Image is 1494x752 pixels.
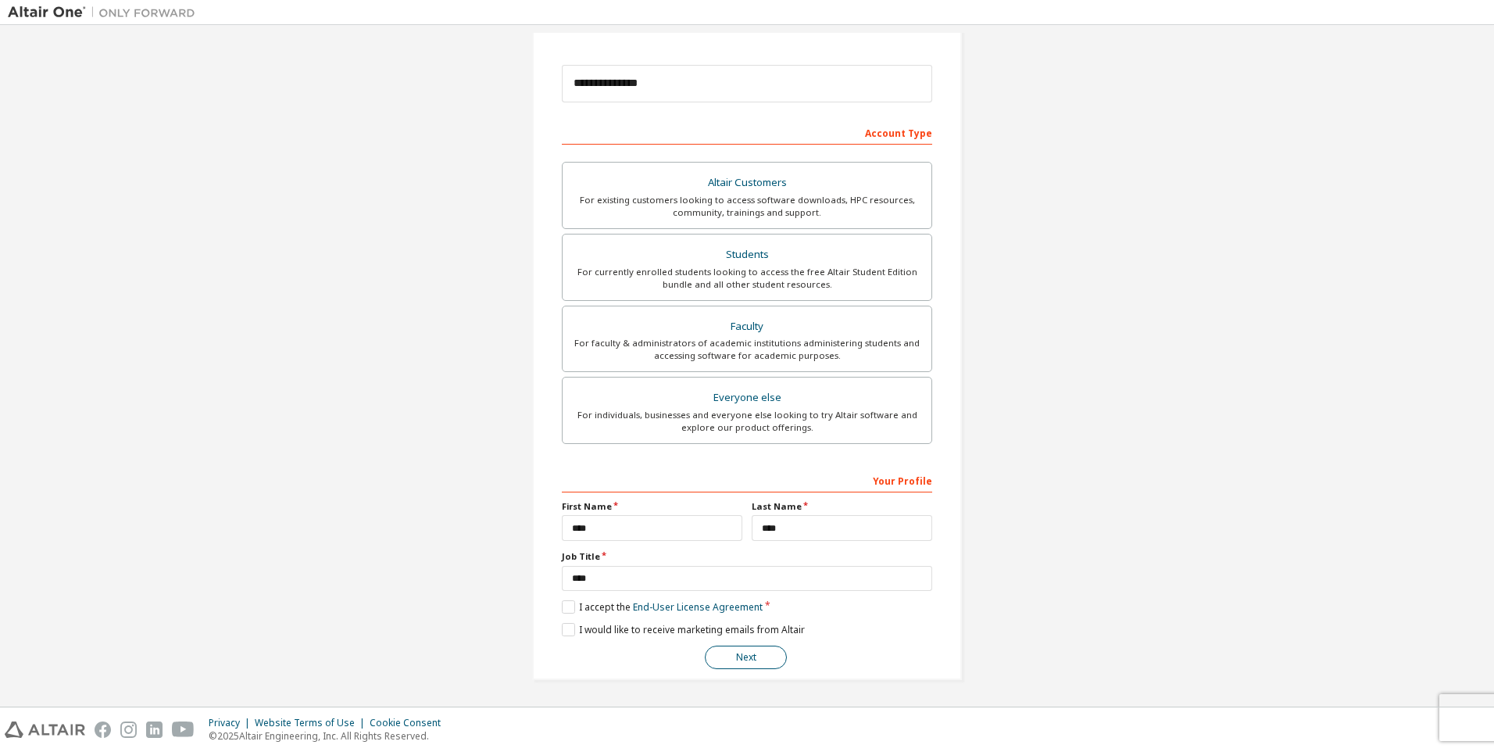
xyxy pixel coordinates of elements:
div: For currently enrolled students looking to access the free Altair Student Edition bundle and all ... [572,266,922,291]
img: altair_logo.svg [5,722,85,738]
div: Everyone else [572,387,922,409]
label: Last Name [752,500,932,513]
img: Altair One [8,5,203,20]
div: For faculty & administrators of academic institutions administering students and accessing softwa... [572,337,922,362]
label: I accept the [562,600,763,614]
div: Students [572,244,922,266]
div: Cookie Consent [370,717,450,729]
img: instagram.svg [120,722,137,738]
img: youtube.svg [172,722,195,738]
div: Website Terms of Use [255,717,370,729]
label: I would like to receive marketing emails from Altair [562,623,805,636]
div: Your Profile [562,467,932,492]
button: Next [705,646,787,669]
div: For individuals, businesses and everyone else looking to try Altair software and explore our prod... [572,409,922,434]
div: Faculty [572,316,922,338]
label: First Name [562,500,742,513]
img: facebook.svg [95,722,111,738]
label: Job Title [562,550,932,563]
div: Altair Customers [572,172,922,194]
div: Privacy [209,717,255,729]
a: End-User License Agreement [633,600,763,614]
p: © 2025 Altair Engineering, Inc. All Rights Reserved. [209,729,450,743]
img: linkedin.svg [146,722,163,738]
div: For existing customers looking to access software downloads, HPC resources, community, trainings ... [572,194,922,219]
div: Account Type [562,120,932,145]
